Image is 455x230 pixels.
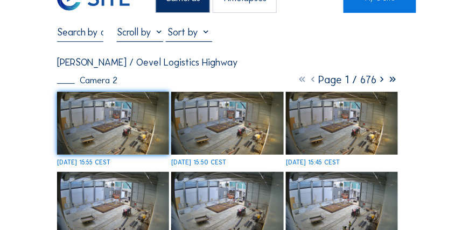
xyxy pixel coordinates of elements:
[57,57,239,67] div: [PERSON_NAME] / Oevel Logistics Highway
[286,92,398,155] img: image_53732838
[286,160,340,166] div: [DATE] 15:45 CEST
[171,92,283,155] img: image_53733005
[57,160,111,166] div: [DATE] 15:55 CEST
[57,76,117,85] div: Camera 2
[57,26,103,38] input: Search by date 󰅀
[171,160,226,166] div: [DATE] 15:50 CEST
[57,92,169,155] img: image_53733186
[318,73,376,86] span: Page 1 / 676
